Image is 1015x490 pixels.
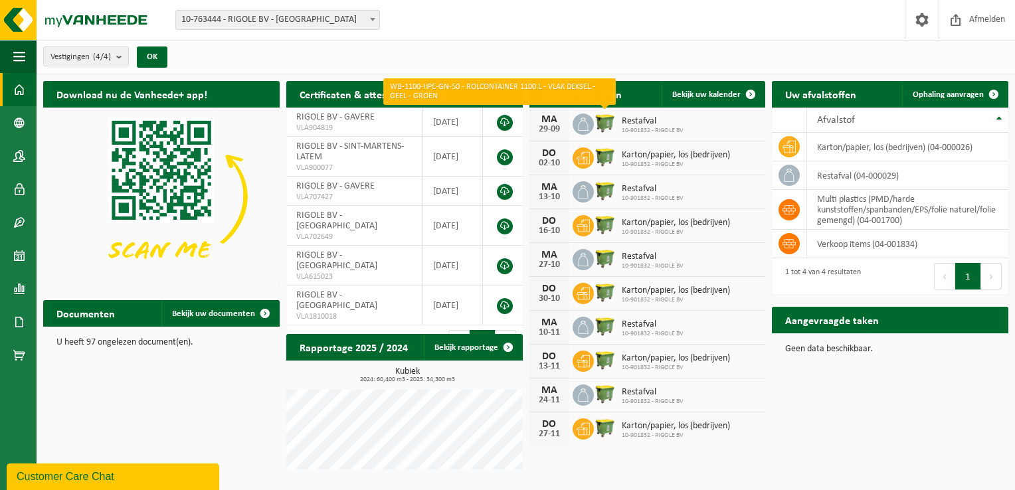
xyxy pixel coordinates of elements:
h2: Download nu de Vanheede+ app! [43,81,221,107]
span: Karton/papier, los (bedrijven) [622,286,730,296]
span: RIGOLE BV - [GEOGRAPHIC_DATA] [296,210,377,231]
span: 2024: 60,400 m3 - 2025: 34,300 m3 [293,376,523,383]
span: 10-901832 - RIGOLE BV [622,262,684,270]
span: VLA615023 [296,272,413,282]
span: RIGOLE BV - SINT-MARTENS-LATEM [296,141,404,162]
a: Bekijk rapportage [424,334,521,361]
iframe: chat widget [7,461,222,490]
span: VLA900077 [296,163,413,173]
span: 10-901832 - RIGOLE BV [622,195,684,203]
span: Bekijk uw documenten [172,309,255,318]
td: multi plastics (PMD/harde kunststoffen/spanbanden/EPS/folie naturel/folie gemengd) (04-001700) [807,190,1008,230]
img: WB-1100-HPE-GN-50 [594,382,616,405]
div: 1 tot 4 van 4 resultaten [779,262,861,291]
img: WB-1100-HPE-GN-50 [594,112,616,134]
span: RIGOLE BV - GAVERE [296,112,375,122]
h2: Uw afvalstoffen [772,81,870,107]
td: [DATE] [423,246,483,286]
p: U heeft 97 ongelezen document(en). [56,338,266,347]
img: WB-1100-HPE-GN-50 [594,315,616,337]
img: WB-1100-HPE-GN-50 [594,349,616,371]
span: VLA702649 [296,232,413,242]
span: RIGOLE BV - GAVERE [296,181,375,191]
h2: Ingeplande taken [529,81,635,107]
div: DO [536,419,563,430]
button: Vestigingen(4/4) [43,46,129,66]
h3: Kubiek [293,367,523,383]
span: 10-901832 - RIGOLE BV [622,296,730,304]
td: karton/papier, los (bedrijven) (04-000026) [807,133,1008,161]
h2: Certificaten & attesten [286,81,415,107]
a: Bekijk uw kalender [662,81,764,108]
img: WB-1100-HPE-GN-50 [594,213,616,236]
div: MA [536,317,563,328]
button: Next [981,263,1002,289]
span: Karton/papier, los (bedrijven) [622,150,730,161]
div: 16-10 [536,226,563,236]
div: 02-10 [536,159,563,168]
span: 10-763444 - RIGOLE BV - SINT-MARTENS-LATEM [176,11,379,29]
td: restafval (04-000029) [807,161,1008,190]
span: VLA707427 [296,192,413,203]
span: 10-901832 - RIGOLE BV [622,330,684,338]
button: 1 [955,263,981,289]
span: Vestigingen [50,47,111,67]
span: Afvalstof [817,115,855,125]
td: [DATE] [423,206,483,246]
count: (4/4) [93,52,111,61]
span: Karton/papier, los (bedrijven) [622,218,730,228]
a: Bekijk uw documenten [161,300,278,327]
div: 27-11 [536,430,563,439]
span: RIGOLE BV - [GEOGRAPHIC_DATA] [296,290,377,311]
div: 10-11 [536,328,563,337]
span: 10-901832 - RIGOLE BV [622,398,684,406]
span: Restafval [622,252,684,262]
div: 30-10 [536,294,563,303]
div: DO [536,351,563,362]
div: 27-10 [536,260,563,270]
span: 10-763444 - RIGOLE BV - SINT-MARTENS-LATEM [175,10,380,30]
img: WB-1100-HPE-GN-50 [594,247,616,270]
div: 13-10 [536,193,563,202]
div: 13-11 [536,362,563,371]
img: WB-1100-HPE-GN-50 [594,145,616,168]
span: Karton/papier, los (bedrijven) [622,353,730,364]
h2: Documenten [43,300,128,326]
div: MA [536,250,563,260]
div: DO [536,284,563,294]
span: 10-901832 - RIGOLE BV [622,127,684,135]
div: MA [536,114,563,125]
td: [DATE] [423,137,483,177]
h2: Aangevraagde taken [772,307,892,333]
img: WB-1100-HPE-GN-50 [594,281,616,303]
span: RIGOLE BV - [GEOGRAPHIC_DATA] [296,250,377,271]
button: Previous [934,263,955,289]
img: WB-1100-HPE-GN-50 [594,416,616,439]
td: [DATE] [423,108,483,137]
span: Bekijk uw kalender [672,90,741,99]
span: Restafval [622,319,684,330]
img: WB-1100-HPE-GN-50 [594,179,616,202]
span: Restafval [622,184,684,195]
button: OK [137,46,167,68]
img: Download de VHEPlus App [43,108,280,285]
div: DO [536,148,563,159]
td: verkoop items (04-001834) [807,230,1008,258]
div: MA [536,385,563,396]
span: VLA904819 [296,123,413,133]
span: VLA1810018 [296,311,413,322]
h2: Rapportage 2025 / 2024 [286,334,421,360]
div: 29-09 [536,125,563,134]
a: Ophaling aanvragen [902,81,1007,108]
span: 10-901832 - RIGOLE BV [622,228,730,236]
span: Ophaling aanvragen [913,90,984,99]
td: [DATE] [423,286,483,325]
p: Geen data beschikbaar. [785,345,995,354]
span: Restafval [622,387,684,398]
div: MA [536,182,563,193]
div: 24-11 [536,396,563,405]
span: Restafval [622,116,684,127]
td: [DATE] [423,177,483,206]
span: Karton/papier, los (bedrijven) [622,421,730,432]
